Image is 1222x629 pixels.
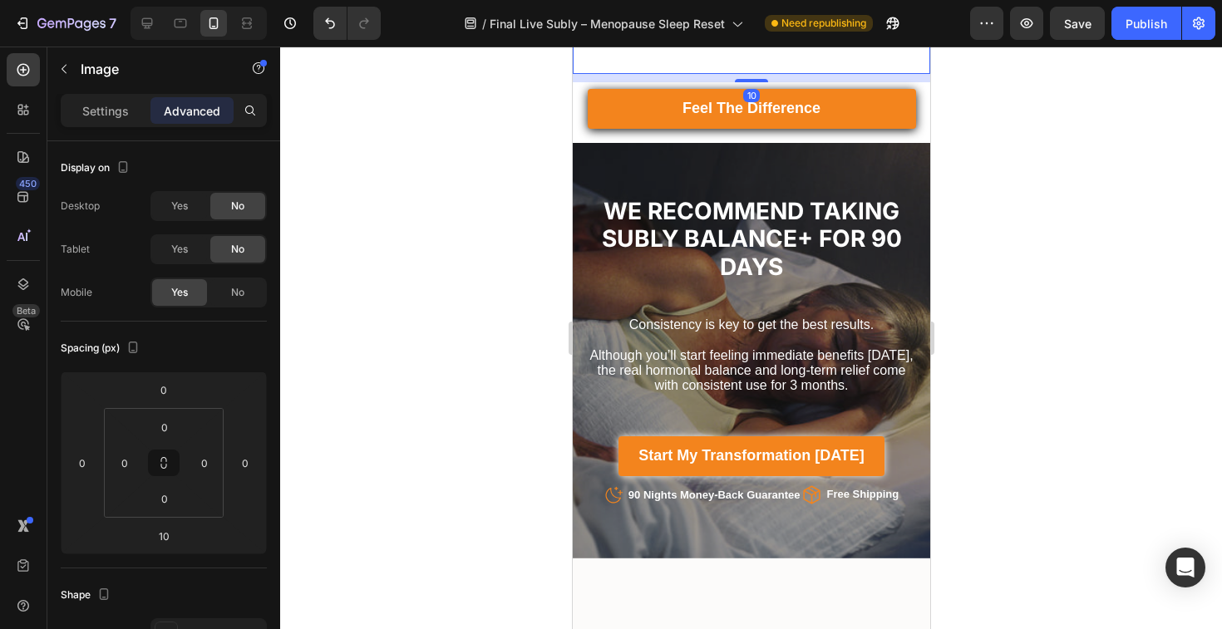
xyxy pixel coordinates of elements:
div: Mobile [61,285,92,300]
div: Spacing (px) [61,337,143,360]
span: Yes [171,199,188,214]
span: / [482,15,486,32]
div: Tablet [61,242,90,257]
div: Publish [1126,15,1167,32]
span: Yes [171,242,188,257]
input: 0 [70,450,95,475]
button: Publish [1111,7,1181,40]
span: Need republishing [781,16,866,31]
input: 10 [147,523,180,548]
div: Open Intercom Messenger [1165,548,1205,587]
p: Advanced [164,102,220,120]
button: 7 [7,7,124,40]
div: Display on [61,157,133,179]
button: Save [1050,7,1105,40]
div: Undo/Redo [313,7,381,40]
div: Desktop [61,199,100,214]
input: 0px [148,415,181,440]
p: Image [81,59,222,79]
span: Save [1064,17,1091,31]
span: Yes [171,285,188,300]
input: 0 [147,377,180,402]
span: Final Live Subly – Menopause Sleep Reset [490,15,725,32]
div: Shape [61,584,114,607]
div: Beta [12,304,40,317]
input: 0 [233,450,258,475]
span: No [231,199,244,214]
div: 450 [16,177,40,190]
p: Settings [82,102,129,120]
p: 7 [109,13,116,33]
input: 0px [192,450,217,475]
iframe: Design area [573,47,930,629]
span: No [231,285,244,300]
input: 0px [148,486,181,511]
input: 0px [112,450,137,475]
span: No [231,242,244,257]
